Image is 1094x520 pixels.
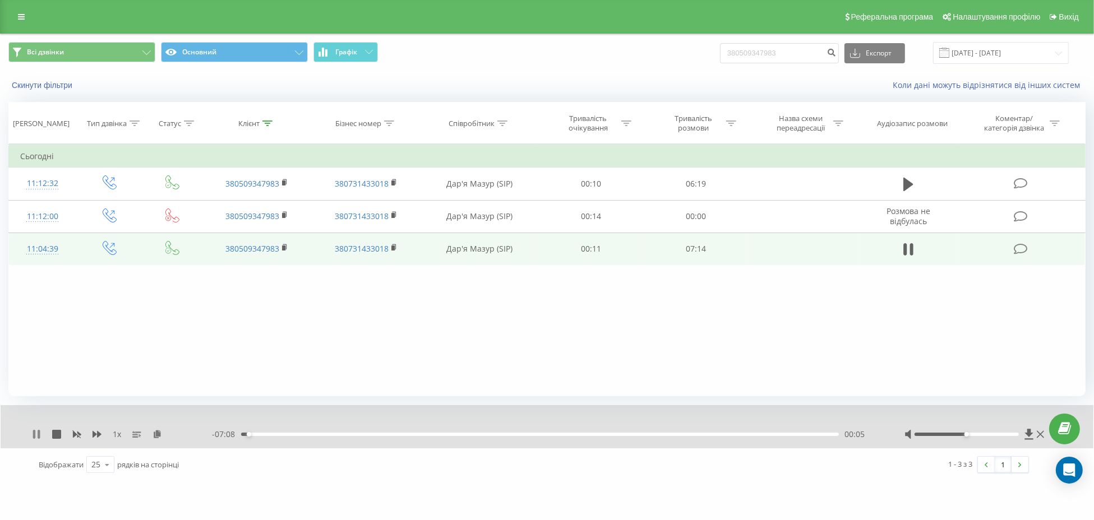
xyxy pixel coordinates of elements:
div: Бізнес номер [335,119,381,128]
div: 11:04:39 [20,238,64,260]
div: 11:12:00 [20,206,64,227]
button: Основний [161,42,308,62]
td: 00:11 [538,233,643,265]
div: Назва схеми переадресації [770,114,830,133]
a: Коли дані можуть відрізнятися вiд інших систем [893,80,1086,90]
button: Скинути фільтри [8,80,78,90]
td: 06:19 [644,168,749,200]
div: Статус [159,119,181,128]
span: Відображати [39,459,84,470]
td: 07:14 [644,233,749,265]
div: Аудіозапис розмови [877,119,948,128]
div: 11:12:32 [20,173,64,194]
button: Графік [313,42,378,62]
div: Співробітник [449,119,495,128]
span: Розмова не відбулась [887,206,930,226]
div: Клієнт [238,119,260,128]
div: Open Intercom Messenger [1056,457,1083,484]
div: Тип дзвінка [87,119,127,128]
span: рядків на сторінці [117,459,179,470]
td: Дар'я Мазур (SIP) [421,200,538,233]
td: Дар'я Мазур (SIP) [421,168,538,200]
td: 00:14 [538,200,643,233]
a: 380731433018 [335,178,389,189]
div: Accessibility label [246,432,251,437]
td: 00:10 [538,168,643,200]
div: Accessibility label [964,432,969,437]
a: 380509347983 [225,211,279,221]
div: 25 [91,459,100,470]
span: Всі дзвінки [27,48,64,57]
span: Вихід [1059,12,1079,21]
td: Сьогодні [9,145,1086,168]
div: Тривалість очікування [558,114,618,133]
td: 00:00 [644,200,749,233]
span: Графік [335,48,357,56]
a: 380731433018 [335,243,389,254]
div: 1 - 3 з 3 [948,458,972,470]
td: Дар'я Мазур (SIP) [421,233,538,265]
a: 1 [995,457,1012,472]
a: 380509347983 [225,243,279,254]
button: Експорт [844,43,905,63]
span: Налаштування профілю [953,12,1040,21]
span: - 07:08 [213,429,241,440]
button: Всі дзвінки [8,42,155,62]
div: Тривалість розмови [663,114,723,133]
input: Пошук за номером [720,43,839,63]
span: 1 x [113,429,121,440]
span: 00:05 [844,429,865,440]
div: Коментар/категорія дзвінка [981,114,1047,133]
a: 380509347983 [225,178,279,189]
a: 380731433018 [335,211,389,221]
span: Реферальна програма [851,12,934,21]
div: [PERSON_NAME] [13,119,70,128]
